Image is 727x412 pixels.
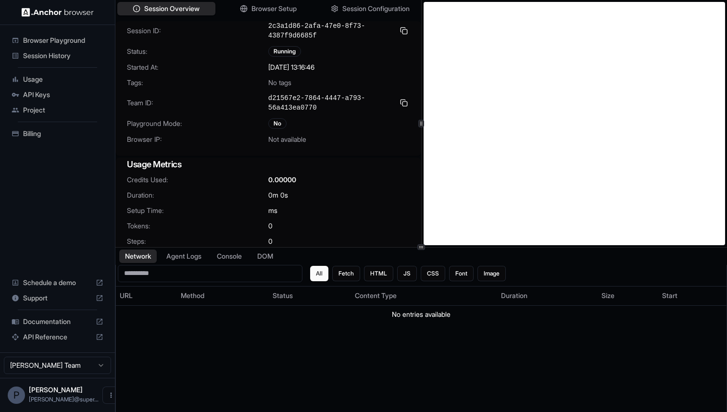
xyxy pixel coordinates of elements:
span: Started At: [127,62,268,72]
div: Status [273,291,347,300]
div: Documentation [8,314,107,329]
div: Content Type [355,291,493,300]
span: 0 [268,237,273,246]
span: Documentation [23,317,92,326]
div: Size [602,291,655,300]
button: HTML [364,266,393,281]
div: Support [8,290,107,306]
td: No entries available [116,305,727,323]
div: P [8,387,25,404]
button: Console [211,250,248,263]
span: Session ID: [127,26,268,36]
button: All [310,266,328,281]
div: Usage [8,72,107,87]
img: Anchor Logo [22,8,94,17]
div: Start [662,291,723,300]
span: API Keys [23,90,103,100]
span: Billing [23,129,103,138]
span: Team ID: [127,98,268,108]
div: Project [8,102,107,118]
button: JS [397,266,417,281]
span: Tags: [127,78,268,87]
span: Pratyush Sahay [29,386,83,394]
span: Project [23,105,103,115]
div: Billing [8,126,107,141]
div: Schedule a demo [8,275,107,290]
span: Session Configuration [342,4,410,13]
button: Agent Logs [161,250,207,263]
span: No tags [268,78,291,87]
span: Browser IP: [127,135,268,144]
span: Schedule a demo [23,278,92,287]
span: Usage [23,75,103,84]
span: 0.00000 [268,175,296,185]
span: Browser Setup [251,4,297,13]
span: Steps: [127,237,268,246]
span: Duration: [127,190,268,200]
button: Fetch [332,266,360,281]
span: Playground Mode: [127,119,268,128]
span: Not available [268,135,306,144]
span: Status: [127,47,268,56]
div: No [268,118,287,129]
span: Credits Used: [127,175,268,185]
button: Open menu [102,387,120,404]
div: API Keys [8,87,107,102]
span: 2c3a1d86-2afa-47e0-8f73-4387f9d6685f [268,21,394,40]
span: Session History [23,51,103,61]
span: Session Overview [144,4,200,13]
button: DOM [251,250,279,263]
button: Image [477,266,506,281]
span: Browser Playground [23,36,103,45]
div: Duration [501,291,594,300]
span: d21567e2-7864-4447-a793-56a413ea0770 [268,93,394,112]
div: URL [120,291,173,300]
span: 0 [268,221,273,231]
button: Font [449,266,474,281]
span: ms [268,206,277,215]
span: Setup Time: [127,206,268,215]
h3: Usage Metrics [127,158,410,171]
div: Running [268,46,301,57]
span: [DATE] 13:16:46 [268,62,314,72]
span: Tokens: [127,221,268,231]
div: API Reference [8,329,107,345]
button: CSS [421,266,445,281]
button: Network [119,250,157,263]
div: Browser Playground [8,33,107,48]
span: pratyush@superproducer.ai [29,396,99,403]
div: Method [181,291,265,300]
span: Support [23,293,92,303]
div: Session History [8,48,107,63]
span: 0m 0s [268,190,288,200]
span: API Reference [23,332,92,342]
